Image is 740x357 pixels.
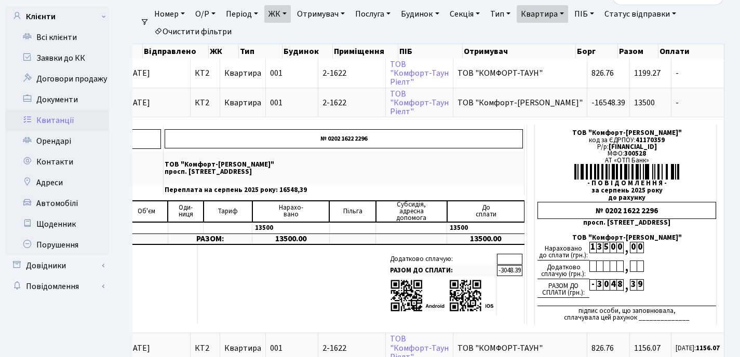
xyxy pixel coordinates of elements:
[537,130,716,136] div: ТОВ "Комфорт-[PERSON_NAME]"
[239,44,282,59] th: Тип
[5,172,109,193] a: Адреси
[537,242,589,260] div: Нараховано до сплати (грн.):
[591,97,625,108] span: -16548.39
[537,202,716,219] div: № 0202 1622 2296
[390,88,449,117] a: ТОВ"Комфорт-ТаунРіелт"
[676,99,720,107] span: -
[447,222,524,234] td: 13500
[634,67,661,79] span: 1199.27
[125,344,186,352] span: [DATE]
[609,142,657,152] span: [FINANCIAL_ID]
[168,201,204,222] td: Оди- ниця
[125,99,186,107] span: [DATE]
[5,48,109,68] a: Заявки до КК
[537,306,716,321] div: підпис особи, що заповнювала, сплачувала цей рахунок ______________
[589,242,596,253] div: 1
[630,242,637,253] div: 0
[589,279,596,291] div: -
[634,97,655,108] span: 13500
[600,5,680,23] a: Статус відправки
[634,342,661,354] span: 1156.07
[658,44,724,59] th: Оплати
[537,260,589,279] div: Додатково сплачую (грн.):
[603,242,610,253] div: 5
[610,242,616,253] div: 0
[5,152,109,172] a: Контакти
[5,27,109,48] a: Всі клієнти
[537,137,716,144] div: код за ЄДРПОУ:
[486,5,515,23] a: Тип
[596,242,603,253] div: 3
[446,5,484,23] a: Секція
[191,5,220,23] a: О/Р
[252,234,330,244] td: 13500.00
[222,5,262,23] a: Період
[537,195,716,201] div: до рахунку
[458,69,583,77] span: ТОВ "КОМФОРТ-ТАУН"
[376,201,447,222] td: Субсидія, адресна допомога
[458,99,583,107] span: ТОВ "Комфорт-[PERSON_NAME]"
[616,279,623,291] div: 8
[537,180,716,187] div: - П О В І Д О М Л Е Н Н Я -
[150,23,236,40] a: Очистити фільтри
[165,187,523,194] p: Переплата на серпень 2025 року: 16548,39
[624,149,646,158] span: 300528
[5,68,109,89] a: Договори продажу
[270,97,282,108] span: 001
[224,342,261,354] span: Квартира
[195,344,216,352] span: КТ2
[224,67,261,79] span: Квартира
[458,344,583,352] span: ТОВ "КОМФОРТ-ТАУН"
[264,5,291,23] a: ЖК
[168,234,252,244] td: РАЗОМ:
[5,276,109,297] a: Повідомлення
[5,6,109,27] a: Клієнти
[623,242,630,254] div: ,
[398,44,463,59] th: ПІБ
[463,44,575,59] th: Отримувач
[630,279,637,291] div: 3
[224,97,261,108] span: Квартира
[143,44,209,59] th: Відправлено
[676,69,720,77] span: -
[125,201,168,222] td: Об'єм
[618,44,658,59] th: Разом
[388,254,496,265] td: Додатково сплачую:
[165,161,523,168] p: ТОВ "Комфорт-[PERSON_NAME]"
[591,67,614,79] span: 826.76
[293,5,349,23] a: Отримувач
[329,201,375,222] td: Пільга
[603,279,610,291] div: 0
[209,44,239,59] th: ЖК
[270,67,282,79] span: 001
[517,5,568,23] a: Квартира
[5,110,109,131] a: Квитанції
[282,44,332,59] th: Будинок
[390,279,494,312] img: apps-qrcodes.png
[637,279,643,291] div: 9
[623,279,630,291] div: ,
[623,260,630,272] div: ,
[5,131,109,152] a: Орендарі
[5,255,109,276] a: Довідники
[252,201,330,222] td: Нарахо- вано
[596,279,603,291] div: 3
[195,69,216,77] span: КТ2
[636,135,665,145] span: 41170359
[204,201,252,222] td: Тариф
[322,344,381,352] span: 2-1622
[150,5,189,23] a: Номер
[637,242,643,253] div: 0
[537,235,716,241] div: ТОВ "Комфорт-[PERSON_NAME]"
[537,150,716,157] div: МФО:
[616,242,623,253] div: 0
[5,235,109,255] a: Порушення
[390,59,449,88] a: ТОВ"Комфорт-ТаунРіелт"
[322,99,381,107] span: 2-1622
[125,69,186,77] span: [DATE]
[610,279,616,291] div: 4
[388,265,496,276] td: РАЗОМ ДО СПЛАТИ:
[5,89,109,110] a: Документи
[497,265,522,276] td: -3048.39
[333,44,399,59] th: Приміщення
